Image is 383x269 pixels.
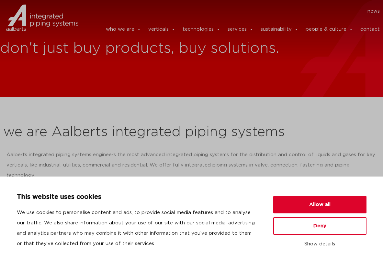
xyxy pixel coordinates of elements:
p: Aalberts integrated piping systems engineers the most advanced integrated piping systems for the ... [6,150,377,181]
button: Allow all [273,196,366,213]
a: technologies [183,23,220,36]
nav: Menu [87,6,380,16]
button: Show details [273,239,366,250]
a: verticals [148,23,175,36]
a: services [228,23,253,36]
button: Deny [273,217,366,235]
a: news [367,6,380,16]
a: who we are [106,23,141,36]
a: people & culture [306,23,353,36]
h2: we are Aalberts integrated piping systems [3,124,380,140]
a: contact [360,23,380,36]
p: This website uses cookies [17,192,258,202]
a: sustainability [261,23,299,36]
p: We use cookies to personalise content and ads, to provide social media features and to analyse ou... [17,208,258,249]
